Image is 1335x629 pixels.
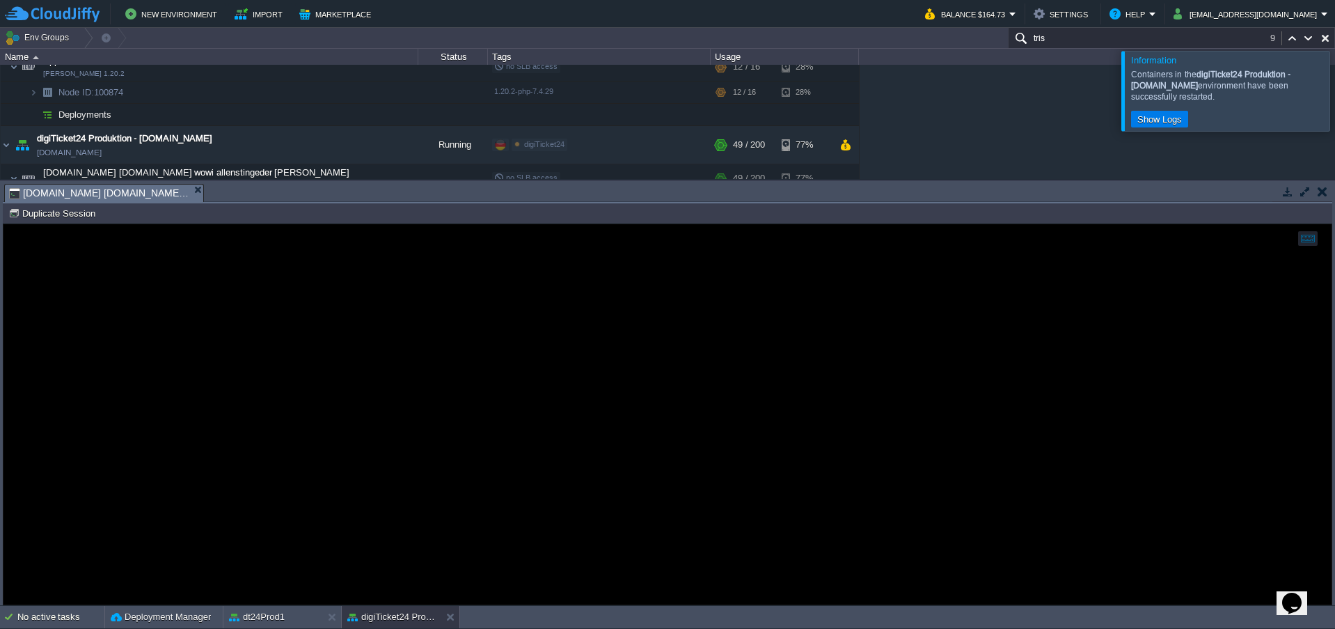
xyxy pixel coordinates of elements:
div: Containers in the environment have been successfully restarted. [1131,69,1326,102]
img: AMDAwAAAACH5BAEAAAAALAAAAAABAAEAAAICRAEAOw== [38,82,57,104]
button: Balance $164.73 [925,6,1009,22]
div: 28% [782,82,827,104]
span: 100874 [57,87,125,99]
button: [EMAIL_ADDRESS][DOMAIN_NAME] [1174,6,1321,22]
div: 77% [782,165,827,193]
div: 49 / 200 [733,165,765,193]
img: AMDAwAAAACH5BAEAAAAALAAAAAABAAEAAAICRAEAOw== [33,56,39,59]
a: AppServer[PERSON_NAME] 1.20.2 [42,56,88,67]
span: [PERSON_NAME] 1.20.2 [43,70,125,79]
a: digiTicket24 Produktion - [DOMAIN_NAME] [37,132,212,146]
div: 49 / 200 [733,127,765,164]
div: 28% [782,54,827,81]
div: Running [418,127,488,164]
div: Status [419,49,487,65]
img: CloudJiffy [5,6,100,23]
img: AMDAwAAAACH5BAEAAAAALAAAAAABAAEAAAICRAEAOw== [29,82,38,104]
b: digiTicket24 Produktion - [DOMAIN_NAME] [1131,70,1290,91]
div: 12 / 16 [733,54,760,81]
img: AMDAwAAAACH5BAEAAAAALAAAAAABAAEAAAICRAEAOw== [1,127,12,164]
span: digiTicket24 [524,141,564,149]
img: AMDAwAAAACH5BAEAAAAALAAAAAABAAEAAAICRAEAOw== [38,104,57,126]
div: 77% [782,127,827,164]
img: AMDAwAAAACH5BAEAAAAALAAAAAABAAEAAAICRAEAOw== [19,54,38,81]
img: AMDAwAAAACH5BAEAAAAALAAAAAABAAEAAAICRAEAOw== [10,165,18,193]
img: AMDAwAAAACH5BAEAAAAALAAAAAABAAEAAAICRAEAOw== [19,165,38,193]
div: Name [1,49,418,65]
button: New Environment [125,6,221,22]
button: digiTicket24 Produktion - [DOMAIN_NAME] [347,610,435,624]
span: no SLB access [494,63,558,71]
span: [DOMAIN_NAME] [DOMAIN_NAME] wowi allenstingeder [PERSON_NAME] [42,167,351,179]
iframe: chat widget [1277,573,1321,615]
span: 1.20.2-php-7.4.29 [494,88,553,96]
img: AMDAwAAAACH5BAEAAAAALAAAAAABAAEAAAICRAEAOw== [13,127,32,164]
div: Tags [489,49,710,65]
div: Usage [711,49,858,65]
button: dt24Prod1 [229,610,285,624]
a: [DOMAIN_NAME] [37,146,102,160]
div: 12 / 16 [733,82,756,104]
button: Deployment Manager [111,610,211,624]
button: Env Groups [5,28,74,47]
button: Help [1109,6,1149,22]
span: Information [1131,55,1176,65]
span: no SLB access [494,174,558,183]
span: Node ID: [58,88,94,98]
img: AMDAwAAAACH5BAEAAAAALAAAAAABAAEAAAICRAEAOw== [29,104,38,126]
a: [DOMAIN_NAME] [DOMAIN_NAME] wowi allenstingeder [PERSON_NAME] [42,168,351,178]
button: Settings [1034,6,1092,22]
button: Show Logs [1133,113,1186,125]
span: [DOMAIN_NAME] [DOMAIN_NAME] wowi allenstingeder [PERSON_NAME] : Web SSH [9,185,190,202]
img: AMDAwAAAACH5BAEAAAAALAAAAAABAAEAAAICRAEAOw== [10,54,18,81]
a: Node ID:100874 [57,87,125,99]
button: Import [235,6,287,22]
button: Marketplace [299,6,375,22]
button: Duplicate Session [8,207,100,219]
div: No active tasks [17,606,104,628]
a: Deployments [57,109,113,121]
div: 9 [1270,31,1282,45]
